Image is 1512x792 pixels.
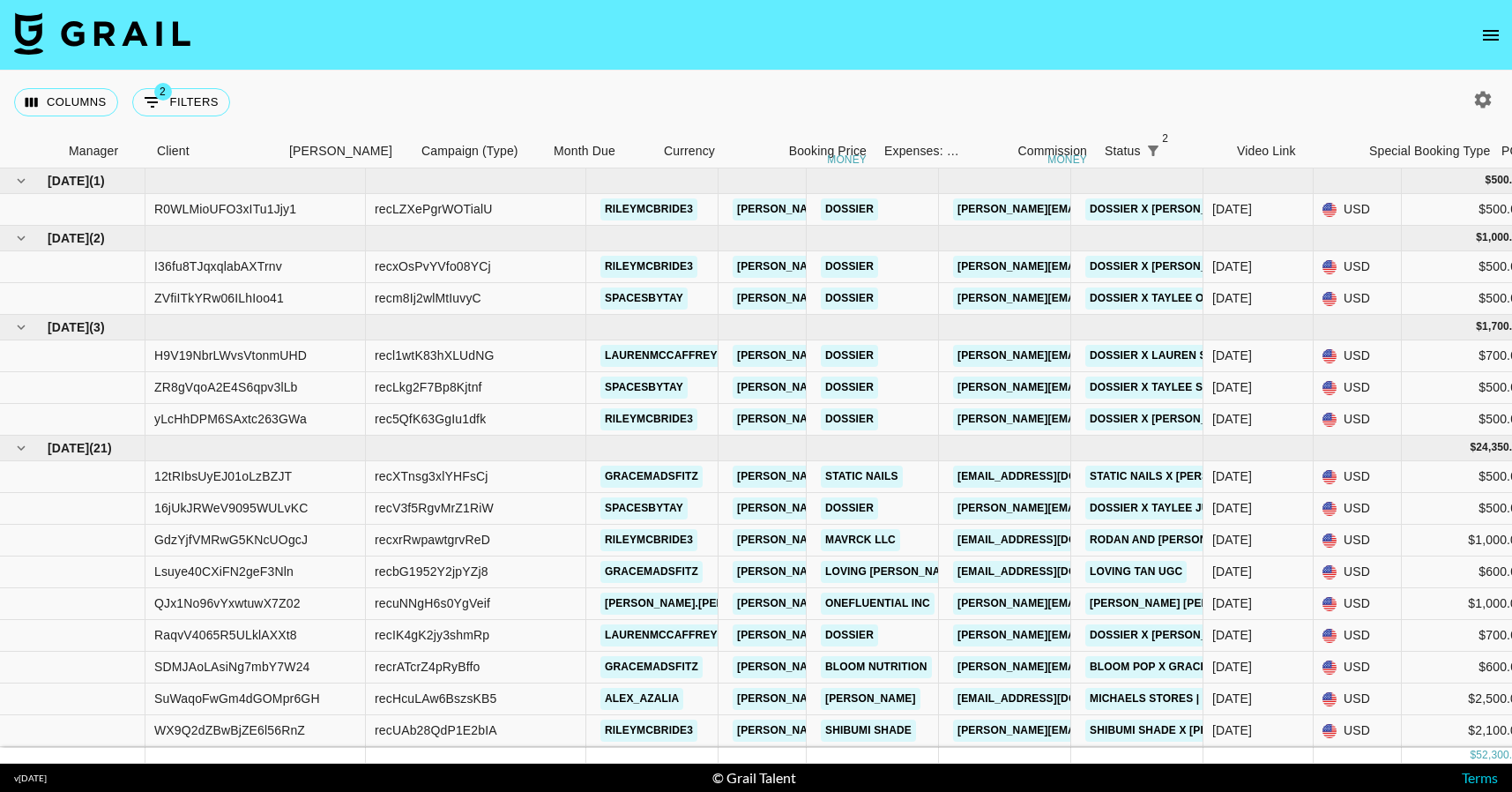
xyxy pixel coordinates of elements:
[1212,531,1252,549] div: Aug '25
[154,467,292,485] div: 12tRIbsUyEJ01oLzBZJT
[1212,378,1252,396] div: Sep '25
[132,88,230,116] button: Show filters
[375,499,494,517] div: recV3f5RgvMrZ1RiW
[154,347,307,364] div: H9V19NbrLWvsVtonmUHD
[154,531,308,549] div: GdzYjfVMRwG5KNcUOgcJ
[600,656,703,678] a: gracemadsfitz
[154,563,294,580] div: Lsuye40CXiFN2geF3Nln
[1314,715,1402,747] div: USD
[600,529,697,551] a: rileymcbride3
[375,721,497,739] div: recUAb28QdP1E2bIA
[89,172,105,190] span: ( 1 )
[1085,593,1511,615] a: [PERSON_NAME] [PERSON_NAME] x L'Oreal Paris EverPure Bonding Oil
[1096,134,1228,168] div: Status
[1314,461,1402,493] div: USD
[154,83,172,101] span: 2
[733,688,1111,710] a: [PERSON_NAME][EMAIL_ADDRESS][PERSON_NAME][DOMAIN_NAME]
[1212,410,1252,428] div: Sep '25
[154,200,296,218] div: R0WLMioUFO3xITu1Jjy1
[733,377,1111,399] a: [PERSON_NAME][EMAIL_ADDRESS][PERSON_NAME][DOMAIN_NAME]
[953,720,1331,742] a: [PERSON_NAME][EMAIL_ADDRESS][PERSON_NAME][DOMAIN_NAME]
[733,720,1111,742] a: [PERSON_NAME][EMAIL_ADDRESS][PERSON_NAME][DOMAIN_NAME]
[375,378,482,396] div: recLkg2F7Bp8Kjtnf
[148,134,280,168] div: Client
[1085,377,1267,399] a: Dossier x Taylee September
[1085,288,1254,310] a: Dossier x Taylee October
[1314,684,1402,715] div: USD
[821,593,935,615] a: OneFluential Inc
[375,410,486,428] div: rec5QfK63GgIu1dfk
[1314,620,1402,652] div: USD
[1228,134,1360,168] div: Video Link
[1476,319,1482,334] div: $
[375,563,488,580] div: recbG1952Y2jpYZj8
[289,134,392,168] div: [PERSON_NAME]
[1085,497,1226,519] a: Dossier x Taylee July
[1212,258,1252,275] div: Oct '25
[664,134,715,168] div: Currency
[154,658,310,676] div: SDMJAoLAsiNg7mbY7W24
[733,561,1111,583] a: [PERSON_NAME][EMAIL_ADDRESS][PERSON_NAME][DOMAIN_NAME]
[821,408,878,430] a: Dossier
[821,688,920,710] a: [PERSON_NAME]
[655,134,743,168] div: Currency
[600,497,688,519] a: spacesbytay
[953,561,1151,583] a: [EMAIL_ADDRESS][DOMAIN_NAME]
[953,345,1240,367] a: [PERSON_NAME][EMAIL_ADDRESS][DOMAIN_NAME]
[1212,200,1252,218] div: Nov '25
[875,134,964,168] div: Expenses: Remove Commission?
[953,497,1240,519] a: [PERSON_NAME][EMAIL_ADDRESS][DOMAIN_NAME]
[1369,134,1490,168] div: Special Booking Type
[14,12,190,55] img: Grail Talent
[421,134,518,168] div: Campaign (Type)
[1314,194,1402,226] div: USD
[789,134,867,168] div: Booking Price
[154,721,305,739] div: WX9Q2dZBwBjZE6l56RnZ
[953,198,1240,220] a: [PERSON_NAME][EMAIL_ADDRESS][DOMAIN_NAME]
[1085,256,1247,278] a: Dossier x [PERSON_NAME]
[1212,658,1252,676] div: Aug '25
[1166,138,1190,163] button: Sort
[600,408,697,430] a: rileymcbride3
[1470,440,1476,455] div: $
[1212,563,1252,580] div: Aug '25
[157,134,190,168] div: Client
[9,436,34,460] button: hide children
[14,773,47,784] div: v [DATE]
[9,226,34,250] button: hide children
[953,593,1331,615] a: [PERSON_NAME][EMAIL_ADDRESS][PERSON_NAME][DOMAIN_NAME]
[375,658,480,676] div: recrATcrZ4pRyBffo
[1314,283,1402,315] div: USD
[1314,372,1402,404] div: USD
[821,256,878,278] a: Dossier
[1157,130,1174,147] span: 2
[1047,154,1087,165] div: money
[154,289,284,307] div: ZVfiITkYRw06ILhIoo41
[600,688,683,710] a: alex_azalia
[1085,408,1276,430] a: Dossier x [PERSON_NAME] July
[9,168,34,193] button: hide children
[375,347,495,364] div: recl1wtK83hXLUdNG
[953,408,1240,430] a: [PERSON_NAME][EMAIL_ADDRESS][DOMAIN_NAME]
[600,593,793,615] a: [PERSON_NAME].[PERSON_NAME]
[733,408,1111,430] a: [PERSON_NAME][EMAIL_ADDRESS][PERSON_NAME][DOMAIN_NAME]
[600,198,697,220] a: rileymcbride3
[1212,499,1252,517] div: Aug '25
[1085,529,1357,551] a: Rodan and [PERSON_NAME] x [PERSON_NAME]
[821,529,900,551] a: Mavrck LLC
[1085,624,1247,646] a: Dossier x [PERSON_NAME]
[1085,656,1260,678] a: Bloom Pop x Grace August
[1314,404,1402,436] div: USD
[48,229,89,247] span: [DATE]
[375,626,489,644] div: recIK4gK2jy3shmRp
[733,529,1111,551] a: [PERSON_NAME][EMAIL_ADDRESS][PERSON_NAME][DOMAIN_NAME]
[1085,466,1270,488] a: Static Nails x [PERSON_NAME]
[953,656,1240,678] a: [PERSON_NAME][EMAIL_ADDRESS][DOMAIN_NAME]
[154,626,297,644] div: RaqvV4065R5ULklAXXt8
[1141,138,1166,163] div: 2 active filters
[953,688,1151,710] a: [EMAIL_ADDRESS][DOMAIN_NAME]
[953,466,1151,488] a: [EMAIL_ADDRESS][DOMAIN_NAME]
[1476,230,1482,245] div: $
[48,172,89,190] span: [DATE]
[733,345,1111,367] a: [PERSON_NAME][EMAIL_ADDRESS][PERSON_NAME][DOMAIN_NAME]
